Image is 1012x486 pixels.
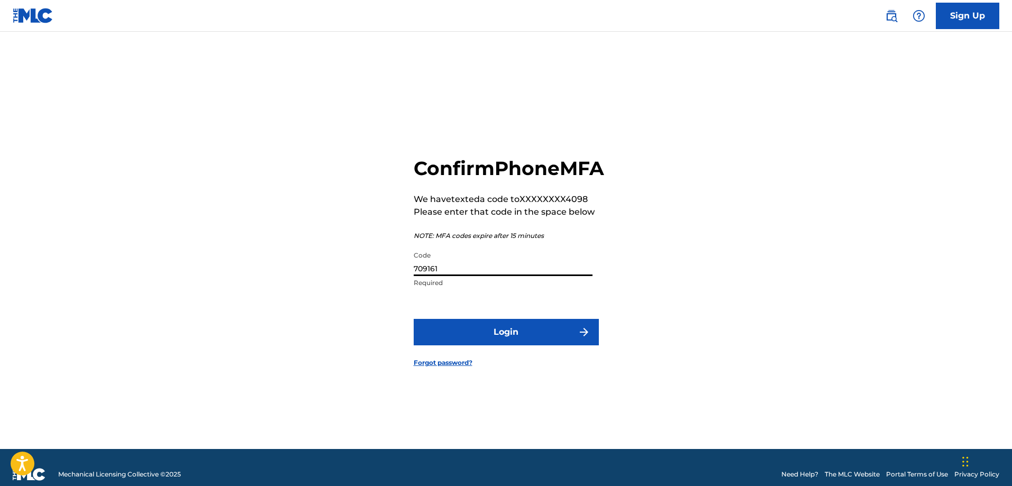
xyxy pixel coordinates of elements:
[959,435,1012,486] iframe: Chat Widget
[13,468,45,481] img: logo
[881,5,902,26] a: Public Search
[414,278,592,288] p: Required
[414,358,472,368] a: Forgot password?
[414,206,604,218] p: Please enter that code in the space below
[414,319,599,345] button: Login
[886,470,948,479] a: Portal Terms of Use
[781,470,818,479] a: Need Help?
[414,157,604,180] h2: Confirm Phone MFA
[414,231,604,241] p: NOTE: MFA codes expire after 15 minutes
[954,470,999,479] a: Privacy Policy
[908,5,929,26] div: Help
[58,470,181,479] span: Mechanical Licensing Collective © 2025
[414,193,604,206] p: We have texted a code to XXXXXXXX4098
[913,10,925,22] img: help
[578,326,590,338] img: f7272a7cc735f4ea7f67.svg
[936,3,999,29] a: Sign Up
[13,8,53,23] img: MLC Logo
[885,10,898,22] img: search
[825,470,880,479] a: The MLC Website
[962,446,969,478] div: Drag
